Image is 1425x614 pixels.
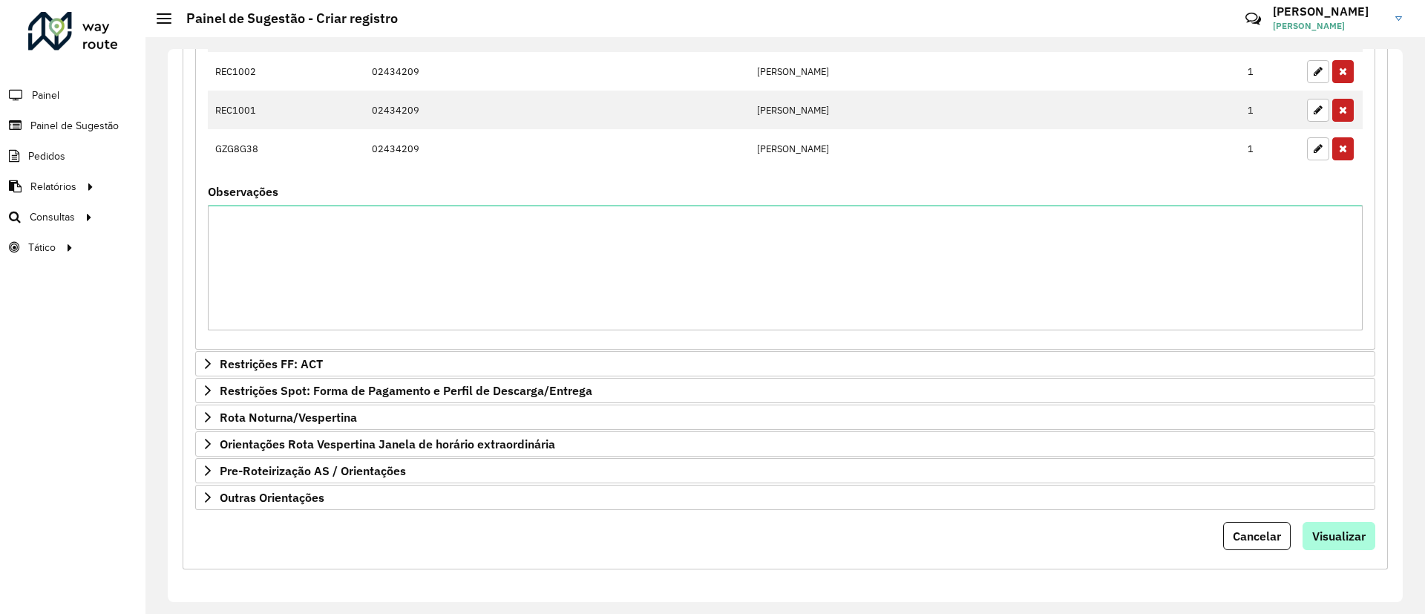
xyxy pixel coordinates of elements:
td: 02434209 [364,52,749,91]
span: Visualizar [1312,529,1366,543]
span: Relatórios [30,179,76,195]
a: Pre-Roteirização AS / Orientações [195,458,1375,483]
td: REC1002 [208,52,364,91]
td: 02434209 [364,91,749,129]
span: Restrições FF: ACT [220,358,323,370]
span: Rota Noturna/Vespertina [220,411,357,423]
a: Restrições FF: ACT [195,351,1375,376]
h3: [PERSON_NAME] [1273,4,1384,19]
td: 02434209 [364,129,749,168]
span: Cancelar [1233,529,1281,543]
span: Consultas [30,209,75,225]
label: Observações [208,183,278,200]
td: GZG8G38 [208,129,364,168]
span: [PERSON_NAME] [1273,19,1384,33]
span: Orientações Rota Vespertina Janela de horário extraordinária [220,438,555,450]
span: Tático [28,240,56,255]
span: Pre-Roteirização AS / Orientações [220,465,406,477]
span: Outras Orientações [220,491,324,503]
td: [PERSON_NAME] [749,91,1239,129]
td: [PERSON_NAME] [749,52,1239,91]
span: Pedidos [28,148,65,164]
a: Orientações Rota Vespertina Janela de horário extraordinária [195,431,1375,457]
td: [PERSON_NAME] [749,129,1239,168]
a: Contato Rápido [1237,3,1269,35]
button: Cancelar [1223,522,1291,550]
a: Rota Noturna/Vespertina [195,405,1375,430]
a: Outras Orientações [195,485,1375,510]
td: REC1001 [208,91,364,129]
span: Painel de Sugestão [30,118,119,134]
h2: Painel de Sugestão - Criar registro [171,10,398,27]
a: Restrições Spot: Forma de Pagamento e Perfil de Descarga/Entrega [195,378,1375,403]
td: 1 [1240,52,1300,91]
span: Restrições Spot: Forma de Pagamento e Perfil de Descarga/Entrega [220,385,592,396]
td: 1 [1240,129,1300,168]
button: Visualizar [1303,522,1375,550]
span: Painel [32,88,59,103]
td: 1 [1240,91,1300,129]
